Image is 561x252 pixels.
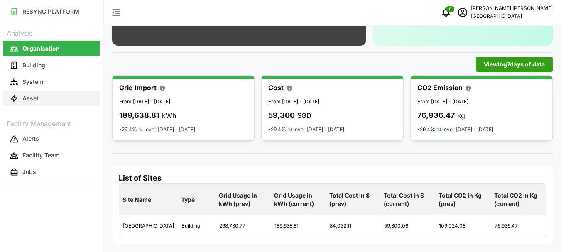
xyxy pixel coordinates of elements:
[471,12,553,20] p: [GEOGRAPHIC_DATA]
[476,57,553,72] button: Viewing7days of data
[471,5,553,12] p: [PERSON_NAME] [PERSON_NAME]
[492,185,544,215] p: Total CO2 in Kg (current)
[22,151,59,159] p: Facility Team
[22,94,39,103] p: Asset
[326,216,380,236] div: 84,032.11
[119,173,546,183] h4: List of Sites
[3,148,100,163] button: Facility Team
[3,132,100,147] button: Alerts
[444,126,493,134] p: over [DATE] - [DATE]
[3,131,100,147] a: Alerts
[457,110,465,121] p: kg
[417,83,463,93] p: CO2 Emission
[217,185,269,215] p: Grid Usage in kWh (prev)
[22,7,79,16] p: RESYNC PLATFORM
[3,91,100,106] button: Asset
[484,57,545,71] span: Viewing 7 days of data
[3,74,100,89] button: System
[216,216,270,236] div: 268,730.77
[119,126,137,133] p: -29.4%
[22,44,60,53] p: Organisation
[272,185,324,215] p: Grid Usage in kWh (current)
[119,98,247,106] p: From [DATE] - [DATE]
[438,4,454,21] button: notifications
[22,78,43,86] p: System
[178,216,215,236] div: Building
[179,189,214,210] p: Type
[3,90,100,107] a: Asset
[22,61,45,69] p: Building
[271,216,325,236] div: 189,638.81
[3,164,100,181] a: Jobs
[381,216,435,236] div: 59,300.06
[22,135,39,143] p: Alerts
[119,83,157,93] p: Grid Import
[3,27,100,39] p: Analysis
[119,110,159,122] p: 189,638.81
[120,216,177,236] div: [GEOGRAPHIC_DATA]
[328,185,379,215] p: Total Cost in $ (prev)
[3,117,100,129] p: Facility Management
[3,165,100,180] button: Jobs
[121,189,176,210] p: Site Name
[268,83,284,93] p: Cost
[3,147,100,164] a: Facility Team
[449,6,451,12] span: 0
[3,58,100,73] button: Building
[3,73,100,90] a: System
[436,216,490,236] div: 109,024.08
[417,98,546,106] p: From [DATE] - [DATE]
[295,126,344,134] p: over [DATE] - [DATE]
[491,216,545,236] div: 76,936.47
[437,185,489,215] p: Total CO2 in Kg (prev)
[268,110,295,122] p: 59,300
[382,185,434,215] p: Total Cost in $ (current)
[417,110,455,122] p: 76,936.47
[417,126,435,133] p: -29.4%
[3,40,100,57] a: Organisation
[3,3,100,20] a: RESYNC PLATFORM
[3,41,100,56] button: Organisation
[3,57,100,73] a: Building
[454,4,471,21] button: schedule
[146,126,195,134] p: over [DATE] - [DATE]
[297,110,311,121] p: SGD
[22,168,36,176] p: Jobs
[162,110,176,121] p: kWh
[3,4,100,19] button: RESYNC PLATFORM
[268,126,286,133] p: -29.4%
[268,98,397,106] p: From [DATE] - [DATE]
